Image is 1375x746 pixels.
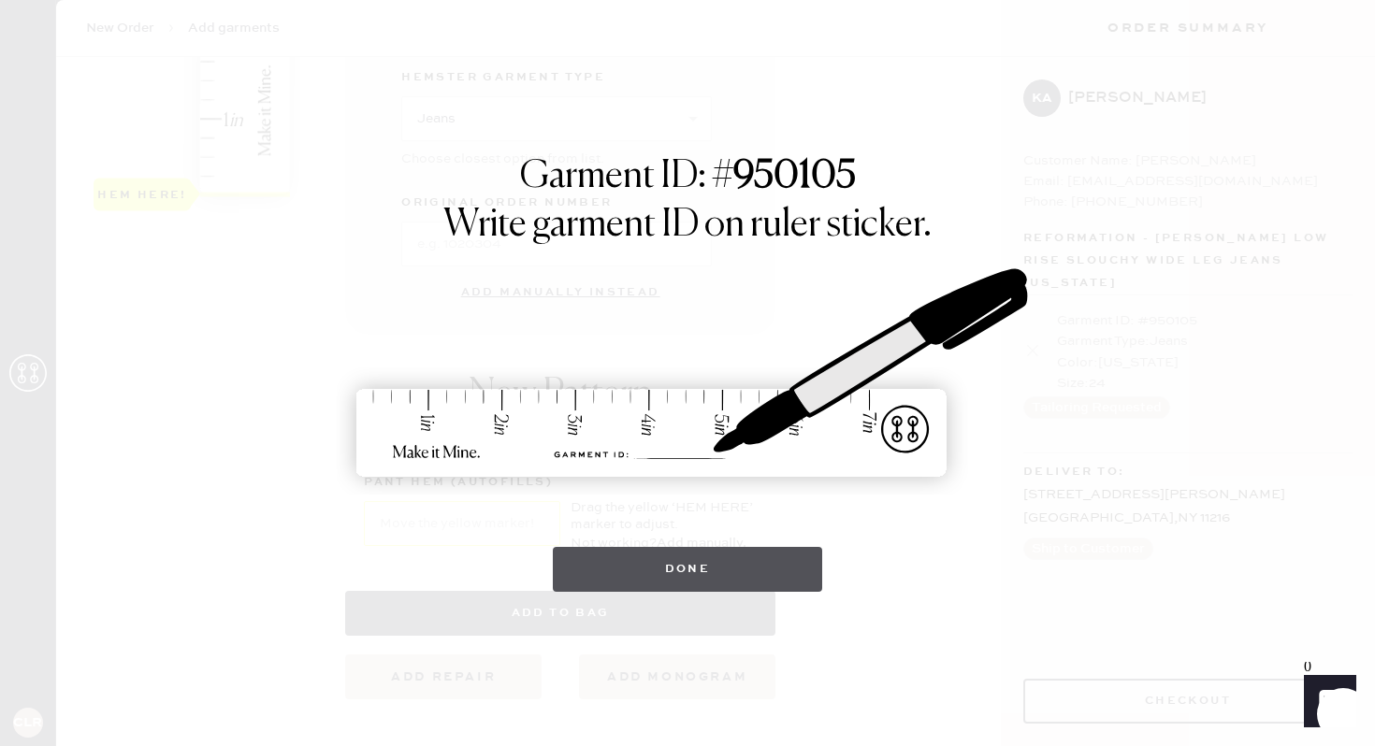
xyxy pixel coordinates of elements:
[520,154,856,203] h1: Garment ID: #
[443,203,932,248] h1: Write garment ID on ruler sticker.
[733,158,856,195] strong: 950105
[553,547,823,592] button: Done
[337,220,1038,528] img: ruler-sticker-sharpie.svg
[1286,662,1367,742] iframe: Front Chat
